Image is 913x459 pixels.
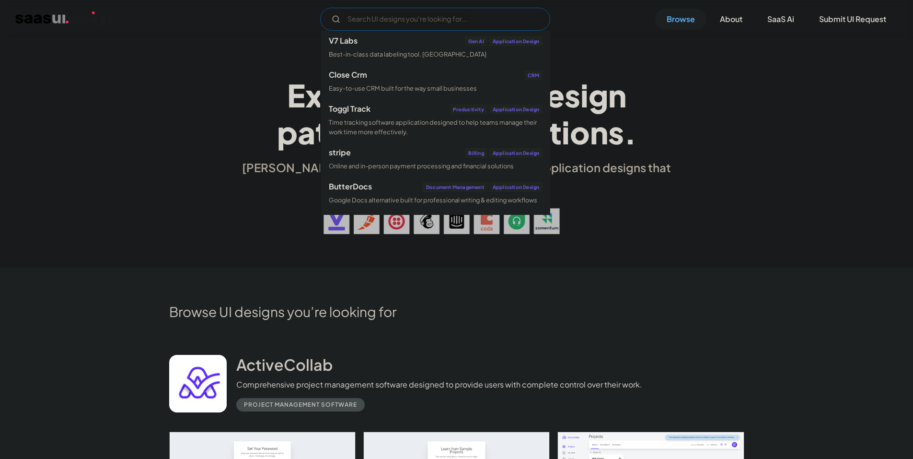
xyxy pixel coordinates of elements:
[756,9,806,30] a: SaaS Ai
[608,114,624,151] div: s
[329,37,358,45] div: V7 Labs
[305,77,323,114] div: x
[465,148,487,158] div: Billing
[465,36,487,46] div: Gen AI
[608,77,626,114] div: n
[321,142,550,177] a: stripeBillingApplication DesignOnline and in-person payment processing and financial solutions
[708,9,754,30] a: About
[320,8,550,31] input: Search UI designs you're looking for...
[423,182,487,192] div: Document Management
[329,196,537,205] div: Google Docs alternative built for professional writing & editing workflows
[236,160,677,189] div: [PERSON_NAME] is a hand-picked collection of saas application designs that exhibit the best in cl...
[655,9,706,30] a: Browse
[549,114,562,151] div: t
[236,379,642,390] div: Comprehensive project management software designed to provide users with complete control over th...
[489,148,543,158] div: Application Design
[590,114,608,151] div: n
[320,8,550,31] form: Email Form
[321,65,550,99] a: Close CrmCRMEasy-to-use CRM built for the way small businesses
[298,114,315,151] div: a
[546,77,565,114] div: e
[570,114,590,151] div: o
[312,189,602,239] img: text, icon, saas logo
[489,105,543,114] div: Application Design
[489,36,543,46] div: Application Design
[321,177,550,211] a: ButterDocsDocument ManagementApplication DesignGoogle Docs alternative built for professional wri...
[329,50,486,59] div: Best-in-class data labeling tool. [GEOGRAPHIC_DATA]
[315,114,328,151] div: t
[524,71,543,80] div: CRM
[589,77,608,114] div: g
[624,114,636,151] div: .
[321,211,550,254] a: klaviyoEmail MarketingApplication DesignCreate personalised customer experiences across email, SM...
[329,149,351,156] div: stripe
[580,77,589,114] div: i
[329,105,370,113] div: Toggl Track
[287,77,305,114] div: E
[329,84,477,93] div: Easy-to-use CRM built for the way small businesses
[329,118,543,136] div: Time tracking software application designed to help teams manage their work time more effectively.
[244,399,357,411] div: Project Management Software
[450,105,487,114] div: Productivity
[321,99,550,142] a: Toggl TrackProductivityApplication DesignTime tracking software application designed to help team...
[236,355,333,374] h2: ActiveCollab
[15,12,111,27] a: home
[562,114,570,151] div: i
[321,31,550,65] a: V7 LabsGen AIApplication DesignBest-in-class data labeling tool. [GEOGRAPHIC_DATA]
[236,355,333,379] a: ActiveCollab
[236,77,677,151] h1: Explore SaaS UI design patterns & interactions.
[565,77,580,114] div: s
[277,114,298,151] div: p
[329,162,514,171] div: Online and in-person payment processing and financial solutions
[329,71,367,79] div: Close Crm
[329,183,372,190] div: ButterDocs
[489,182,543,192] div: Application Design
[169,303,744,320] h2: Browse UI designs you’re looking for
[808,9,898,30] a: Submit UI Request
